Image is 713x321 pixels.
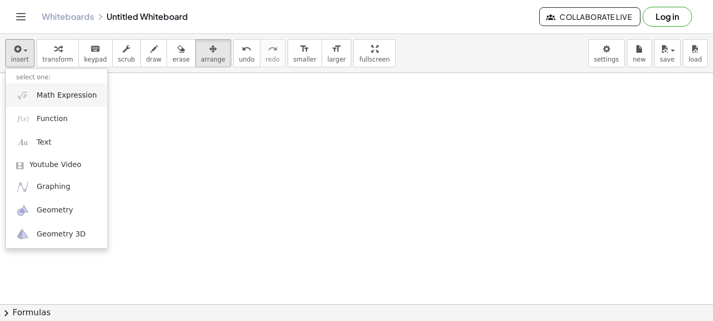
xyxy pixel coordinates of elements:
span: Geometry 3D [37,229,86,240]
i: keyboard [90,43,100,55]
a: Whiteboards [42,11,94,22]
a: Geometry 3D [6,222,108,246]
a: Geometry [6,199,108,222]
button: redoredo [260,39,286,67]
button: Toggle navigation [13,8,29,25]
span: erase [172,56,189,63]
span: transform [42,56,73,63]
span: Geometry [37,205,73,216]
span: new [633,56,646,63]
img: f_x.png [16,112,29,125]
button: load [683,39,708,67]
button: save [654,39,681,67]
span: larger [327,56,346,63]
a: Math Expression [6,84,108,107]
span: settings [594,56,619,63]
button: draw [140,39,168,67]
li: select one: [6,72,108,84]
span: arrange [201,56,225,63]
button: Collaborate Live [539,7,640,26]
span: scrub [118,56,135,63]
span: Collaborate Live [548,12,632,21]
img: sqrt_x.png [16,89,29,102]
span: draw [146,56,162,63]
img: ggb-3d.svg [16,228,29,241]
span: smaller [293,56,316,63]
a: Text [6,131,108,154]
button: keyboardkeypad [78,39,113,67]
button: erase [167,39,195,67]
button: Log in [643,7,692,27]
span: keypad [84,56,107,63]
span: fullscreen [359,56,389,63]
img: Aa.png [16,136,29,149]
a: Function [6,107,108,130]
button: new [627,39,652,67]
span: undo [239,56,255,63]
button: insert [5,39,34,67]
button: format_sizelarger [322,39,351,67]
button: fullscreen [353,39,395,67]
button: undoundo [233,39,260,67]
button: transform [37,39,79,67]
img: ggb-geometry.svg [16,204,29,217]
span: Text [37,137,51,148]
i: redo [268,43,278,55]
span: load [688,56,702,63]
a: Youtube Video [6,154,108,175]
span: redo [266,56,280,63]
i: undo [242,43,252,55]
span: Math Expression [37,90,97,101]
span: Graphing [37,182,70,192]
i: format_size [331,43,341,55]
button: settings [588,39,625,67]
span: Youtube Video [29,160,81,170]
button: scrub [112,39,141,67]
a: Graphing [6,175,108,199]
img: ggb-graphing.svg [16,181,29,194]
span: insert [11,56,29,63]
span: Function [37,114,68,124]
button: format_sizesmaller [288,39,322,67]
span: save [660,56,674,63]
i: format_size [300,43,310,55]
button: arrange [195,39,231,67]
